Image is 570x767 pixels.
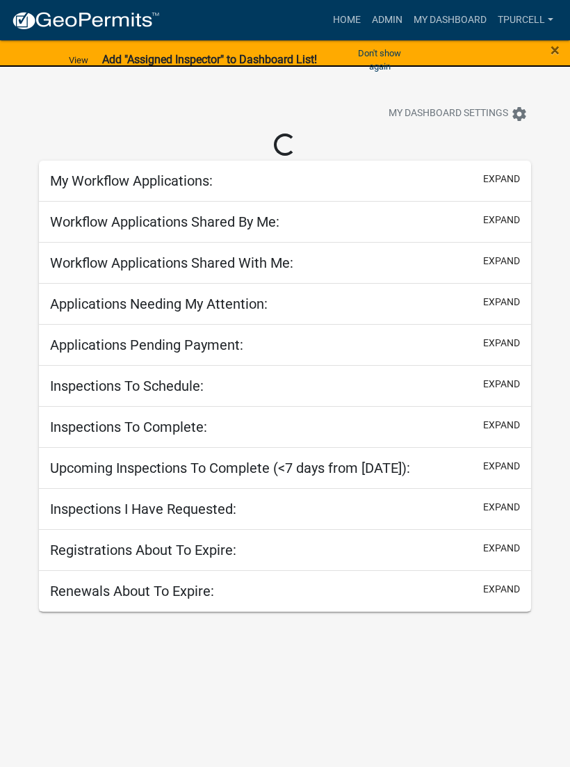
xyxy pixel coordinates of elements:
button: expand [483,459,520,474]
button: expand [483,541,520,556]
button: expand [483,377,520,391]
h5: Inspections To Schedule: [50,378,204,394]
a: Home [327,7,366,33]
a: Tpurcell [492,7,559,33]
button: expand [483,500,520,515]
h5: Inspections I Have Requested: [50,501,236,517]
button: Close [551,42,560,58]
span: × [551,40,560,60]
button: expand [483,418,520,433]
span: My Dashboard Settings [389,106,508,122]
h5: My Workflow Applications: [50,172,213,189]
a: My Dashboard [408,7,492,33]
button: expand [483,336,520,350]
strong: Add "Assigned Inspector" to Dashboard List! [102,53,317,66]
button: My Dashboard Settingssettings [377,100,539,127]
button: Don't show again [343,42,417,78]
h5: Renewals About To Expire: [50,583,214,599]
button: expand [483,172,520,186]
h5: Inspections To Complete: [50,419,207,435]
h5: Registrations About To Expire: [50,542,236,558]
h5: Workflow Applications Shared With Me: [50,255,293,271]
h5: Applications Pending Payment: [50,337,243,353]
i: settings [511,106,528,122]
a: View [63,49,94,72]
a: Admin [366,7,408,33]
button: expand [483,254,520,268]
h5: Upcoming Inspections To Complete (<7 days from [DATE]): [50,460,410,476]
button: expand [483,213,520,227]
h5: Workflow Applications Shared By Me: [50,213,279,230]
button: expand [483,582,520,597]
h5: Applications Needing My Attention: [50,296,268,312]
button: expand [483,295,520,309]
